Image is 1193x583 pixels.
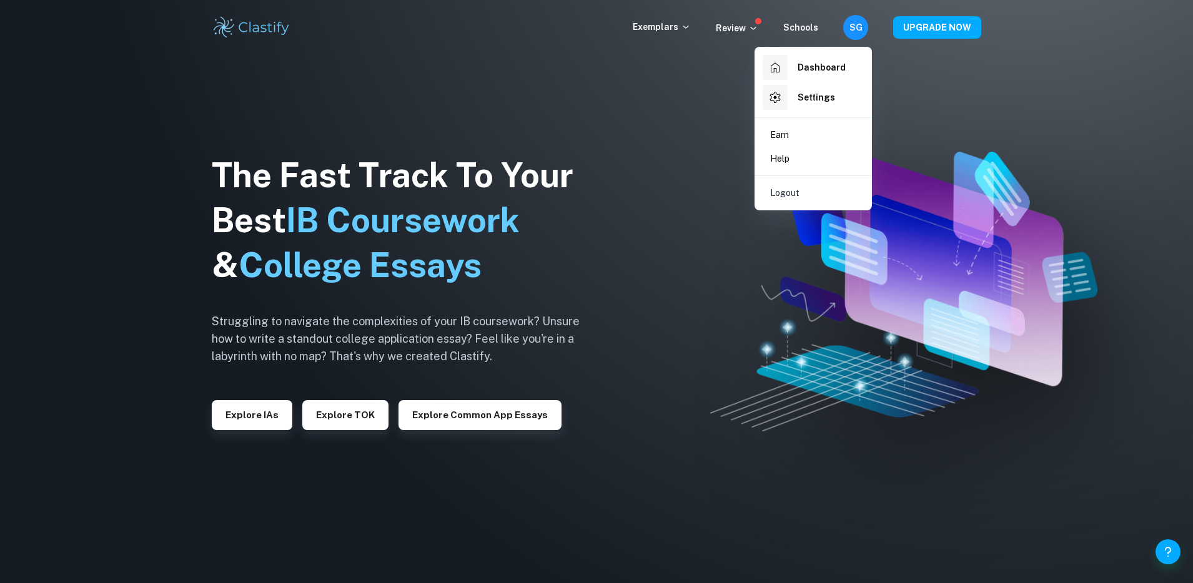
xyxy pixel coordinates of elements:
h6: Dashboard [798,61,846,74]
a: Dashboard [760,52,866,82]
a: Earn [760,123,866,147]
p: Logout [770,186,799,200]
a: Settings [760,82,866,112]
p: Help [770,152,790,165]
a: Help [760,147,866,170]
p: Earn [770,128,789,142]
h6: Settings [798,91,835,104]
